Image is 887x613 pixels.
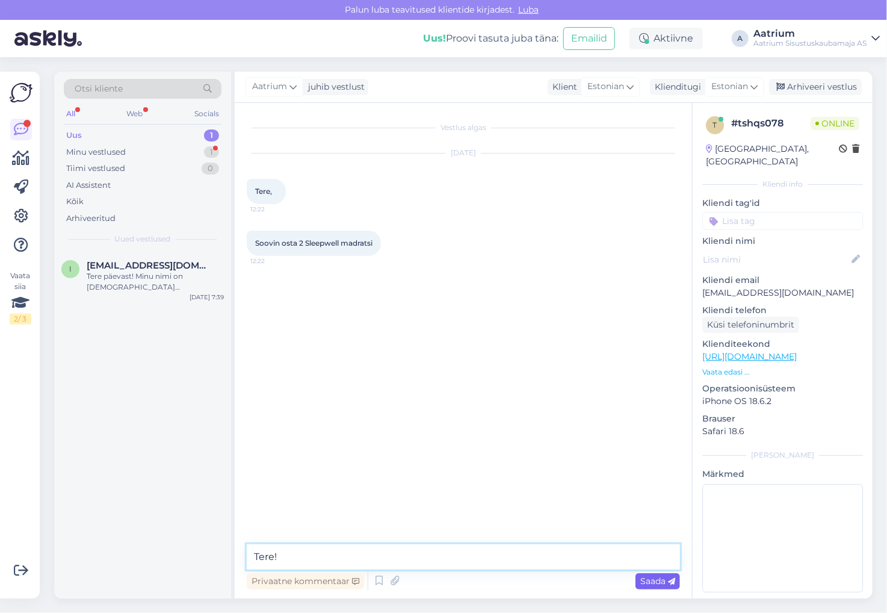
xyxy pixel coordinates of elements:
div: Aktiivne [629,28,703,49]
div: [PERSON_NAME] [702,450,863,461]
div: juhib vestlust [303,81,365,93]
span: Online [811,117,859,130]
div: Klient [548,81,577,93]
div: AI Assistent [66,179,111,191]
input: Lisa tag [702,212,863,230]
img: Askly Logo [10,81,32,104]
div: [DATE] [247,148,680,158]
p: Operatsioonisüsteem [702,382,863,395]
a: [URL][DOMAIN_NAME] [702,351,797,362]
div: All [64,106,78,122]
div: Minu vestlused [66,146,126,158]
p: Kliendi email [702,274,863,287]
p: Kliendi telefon [702,304,863,317]
div: 2 / 3 [10,314,31,325]
span: Luba [515,4,542,15]
span: t [713,120,717,129]
div: Aatrium [753,29,867,39]
div: Arhiveeritud [66,213,116,225]
span: Aatrium [252,80,287,93]
div: # tshqs078 [731,116,811,131]
div: Tere päevast! Minu nimi on [DEMOGRAPHIC_DATA][PERSON_NAME] ma esindan tehast [PERSON_NAME] 🇰🇿. [P... [87,271,224,293]
p: iPhone OS 18.6.2 [702,395,863,408]
p: Safari 18.6 [702,425,863,438]
div: Arhiveeri vestlus [769,79,862,95]
p: Kliendi nimi [702,235,863,247]
div: Küsi telefoninumbrit [702,317,799,333]
p: Märkmed [702,468,863,481]
p: Klienditeekond [702,338,863,350]
span: Estonian [587,80,624,93]
div: Socials [192,106,221,122]
div: 1 [204,146,219,158]
div: Privaatne kommentaar [247,573,364,590]
span: Soovin osta 2 Sleepwell madratsi [255,238,372,247]
span: i [69,264,72,273]
div: Klienditugi [650,81,701,93]
span: Estonian [711,80,748,93]
span: islombek@list.ru [87,260,212,271]
div: [DATE] 7:39 [190,293,224,302]
div: Kõik [66,196,84,208]
div: Tiimi vestlused [66,163,125,175]
div: Web [125,106,146,122]
span: Uued vestlused [115,234,171,244]
div: A [732,30,749,47]
textarea: Tere! [247,544,680,570]
input: Lisa nimi [703,253,849,266]
div: Aatrium Sisustuskaubamaja AS [753,39,867,48]
div: 0 [202,163,219,175]
p: Kliendi tag'id [702,197,863,210]
button: Emailid [563,27,615,50]
p: [EMAIL_ADDRESS][DOMAIN_NAME] [702,287,863,299]
p: Vaata edasi ... [702,367,863,378]
p: Brauser [702,412,863,425]
span: Tere, [255,187,272,196]
span: 12:22 [250,205,295,214]
span: 12:22 [250,257,295,266]
b: Uus! [423,33,446,44]
span: Otsi kliente [75,82,123,95]
div: Vaata siia [10,270,31,325]
div: Proovi tasuta juba täna: [423,31,558,46]
a: AatriumAatrium Sisustuskaubamaja AS [753,29,880,48]
div: [GEOGRAPHIC_DATA], [GEOGRAPHIC_DATA] [706,143,839,168]
div: Kliendi info [702,179,863,190]
span: Saada [640,576,675,587]
div: Vestlus algas [247,122,680,133]
div: 1 [204,129,219,142]
div: Uus [66,129,82,142]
